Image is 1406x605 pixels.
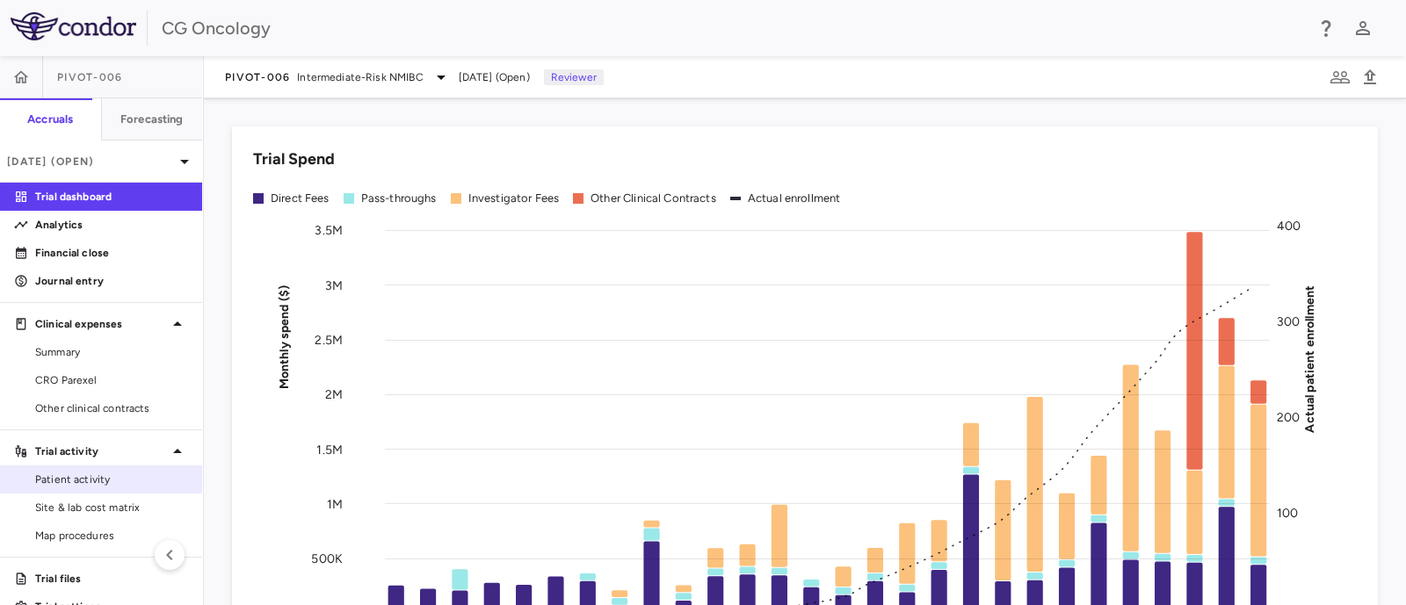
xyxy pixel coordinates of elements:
span: [DATE] (Open) [459,69,530,85]
tspan: Monthly spend ($) [277,284,292,389]
span: Summary [35,344,188,360]
p: Journal entry [35,273,188,289]
span: Map procedures [35,528,188,544]
span: Intermediate-Risk NMIBC [297,69,423,85]
tspan: 300 [1277,314,1300,329]
tspan: 200 [1277,410,1300,425]
p: Clinical expenses [35,316,167,332]
p: Trial dashboard [35,189,188,205]
img: logo-full-SnFGN8VE.png [11,12,136,40]
tspan: 2.5M [315,333,343,348]
div: Actual enrollment [748,191,841,206]
span: CRO Parexel [35,372,188,388]
p: Trial files [35,571,188,587]
h6: Forecasting [120,112,184,127]
tspan: 3.5M [315,223,343,238]
span: Site & lab cost matrix [35,500,188,515]
div: Other Clinical Contracts [591,191,716,206]
tspan: 400 [1277,219,1301,234]
p: Reviewer [544,69,604,85]
div: CG Oncology [162,15,1304,41]
h6: Trial Spend [253,148,335,171]
p: Trial activity [35,443,167,459]
span: PIVOT-006 [57,70,122,84]
tspan: Actual patient enrollment [1302,284,1317,432]
tspan: 500K [311,551,343,566]
span: Other clinical contracts [35,400,188,416]
tspan: 100 [1277,506,1298,521]
h6: Accruals [27,112,73,127]
tspan: 2M [325,387,343,402]
div: Direct Fees [271,191,330,206]
tspan: 1M [327,496,343,511]
div: Investigator Fees [468,191,560,206]
tspan: 3M [325,277,343,292]
span: PIVOT-006 [225,70,290,84]
span: Patient activity [35,472,188,487]
div: Pass-throughs [361,191,437,206]
tspan: 1.5M [316,442,343,457]
p: Analytics [35,217,188,233]
p: [DATE] (Open) [7,154,174,169]
p: Financial close [35,245,188,261]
